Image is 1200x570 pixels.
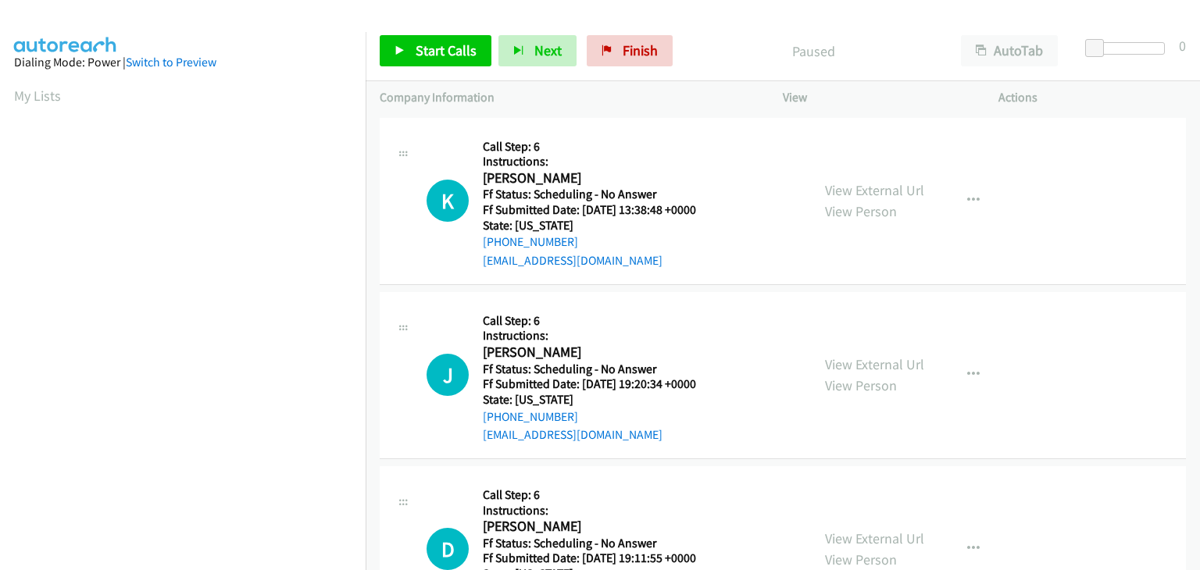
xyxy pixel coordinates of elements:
a: [PHONE_NUMBER] [483,234,578,249]
span: Finish [623,41,658,59]
h5: Call Step: 6 [483,487,716,503]
h5: Ff Submitted Date: [DATE] 13:38:48 +0000 [483,202,716,218]
h5: Ff Submitted Date: [DATE] 19:20:34 +0000 [483,376,716,392]
h5: Instructions: [483,154,716,169]
h5: Ff Status: Scheduling - No Answer [483,536,716,551]
span: Next [534,41,562,59]
a: View External Url [825,529,924,547]
h5: State: [US_STATE] [483,392,716,408]
a: Finish [587,35,673,66]
p: Actions [998,88,1186,107]
h5: State: [US_STATE] [483,218,716,233]
span: Start Calls [416,41,477,59]
a: View External Url [825,355,924,373]
div: Delay between calls (in seconds) [1093,42,1165,55]
p: View [783,88,970,107]
h5: Ff Status: Scheduling - No Answer [483,362,716,377]
h5: Call Step: 6 [483,139,716,155]
h2: [PERSON_NAME] [483,169,716,187]
a: [EMAIL_ADDRESS][DOMAIN_NAME] [483,427,662,442]
button: Next [498,35,577,66]
a: View Person [825,550,897,568]
h2: [PERSON_NAME] [483,344,716,362]
a: Switch to Preview [126,55,216,69]
a: [EMAIL_ADDRESS][DOMAIN_NAME] [483,253,662,268]
h1: K [427,180,469,222]
div: The call is yet to be attempted [427,528,469,570]
a: View Person [825,202,897,220]
div: 0 [1179,35,1186,56]
h5: Instructions: [483,328,716,344]
div: The call is yet to be attempted [427,354,469,396]
div: Dialing Mode: Power | [14,53,352,72]
button: AutoTab [961,35,1058,66]
a: [PHONE_NUMBER] [483,409,578,424]
a: Start Calls [380,35,491,66]
h1: J [427,354,469,396]
div: The call is yet to be attempted [427,180,469,222]
h5: Ff Status: Scheduling - No Answer [483,187,716,202]
p: Company Information [380,88,755,107]
p: Paused [694,41,933,62]
a: My Lists [14,87,61,105]
a: View Person [825,376,897,394]
h5: Ff Submitted Date: [DATE] 19:11:55 +0000 [483,550,716,566]
h2: [PERSON_NAME] [483,518,716,536]
h5: Instructions: [483,503,716,518]
h5: Call Step: 6 [483,313,716,329]
h1: D [427,528,469,570]
a: View External Url [825,181,924,199]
